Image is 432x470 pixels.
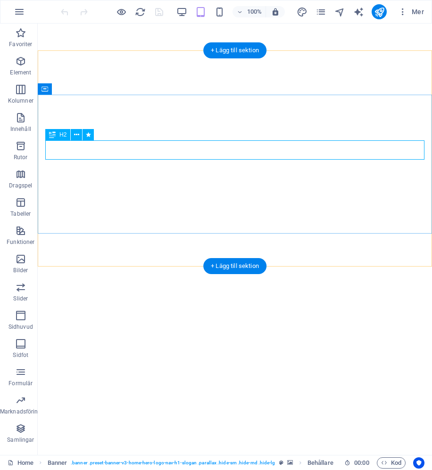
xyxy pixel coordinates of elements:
i: Navigatör [334,7,345,17]
p: Innehåll [10,125,31,133]
span: Klicka för att välja. Dubbelklicka för att redigera [307,457,333,469]
p: Sidhuvud [8,323,33,331]
span: Mer [398,7,424,16]
i: Uppdatera sida [135,7,146,17]
button: navigator [334,6,345,17]
a: Klicka för att avbryta val. Dubbelklicka för att öppna sidor [8,457,33,469]
span: Kod [381,457,401,469]
span: H2 [59,132,66,138]
i: Design (Ctrl+Alt+Y) [297,7,307,17]
i: Publicera [374,7,385,17]
div: + Lägg till sektion [203,258,266,274]
button: 100% [233,6,266,17]
p: Bilder [13,267,28,274]
i: Det här elementet är en anpassningsbar förinställning [279,460,283,465]
button: publish [372,4,387,19]
p: Dragspel [9,182,32,189]
button: pages [315,6,326,17]
p: Formulär [8,380,33,387]
p: Sidfot [13,351,28,359]
button: design [296,6,307,17]
p: Tabeller [10,210,31,218]
button: Usercentrics [413,457,424,469]
button: Klicka här för att lämna förhandsvisningsläge och fortsätta redigera [116,6,127,17]
p: Rutor [14,154,28,161]
span: 00 00 [354,457,369,469]
p: Funktioner [7,238,34,246]
i: Justera zoomnivån automatiskt vid storleksändring för att passa vald enhet. [271,8,280,16]
p: Kolumner [8,97,33,105]
h6: 100% [247,6,262,17]
div: + Lägg till sektion [203,42,266,58]
i: Det här elementet innehåller en bakgrund [287,460,293,465]
p: Slider [13,295,28,302]
i: Sidor (Ctrl+Alt+S) [316,7,326,17]
button: Kod [377,457,406,469]
span: Klicka för att välja. Dubbelklicka för att redigera [48,457,67,469]
button: reload [134,6,146,17]
span: . banner .preset-banner-v3-home-hero-logo-nav-h1-slogan .parallax .hide-sm .hide-md .hide-lg [71,457,275,469]
button: Mer [394,4,428,19]
span: : [361,459,362,466]
button: text_generator [353,6,364,17]
p: Samlingar [7,436,34,444]
h6: Sessionstid [344,457,369,469]
i: AI Writer [353,7,364,17]
p: Element [10,69,31,76]
p: Favoriter [9,41,32,48]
